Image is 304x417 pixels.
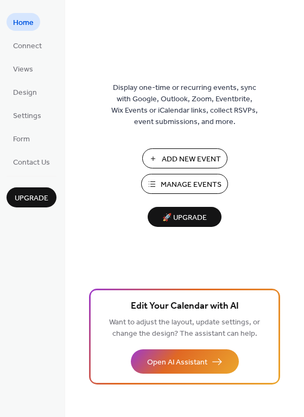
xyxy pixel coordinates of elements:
[13,157,50,168] span: Contact Us
[13,110,41,122] span: Settings
[131,349,239,374] button: Open AI Assistant
[154,211,215,225] span: 🚀 Upgrade
[7,60,40,77] a: Views
[111,82,258,128] span: Display one-time or recurring events, sync with Google, Outlook, Zoom, Eventbrite, Wix Events or ...
[7,83,43,101] a: Design
[7,153,56,171] a: Contact Us
[109,315,260,341] span: Want to adjust the layout, update settings, or change the design? The assistant can help.
[7,36,48,54] a: Connect
[7,106,48,124] a: Settings
[7,129,36,147] a: Form
[148,207,221,227] button: 🚀 Upgrade
[13,87,37,99] span: Design
[141,174,228,194] button: Manage Events
[13,17,34,29] span: Home
[7,187,56,207] button: Upgrade
[162,154,221,165] span: Add New Event
[7,13,40,31] a: Home
[15,193,48,204] span: Upgrade
[142,148,227,168] button: Add New Event
[147,357,207,368] span: Open AI Assistant
[131,299,239,314] span: Edit Your Calendar with AI
[13,64,33,75] span: Views
[13,134,30,145] span: Form
[13,41,42,52] span: Connect
[161,179,221,191] span: Manage Events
